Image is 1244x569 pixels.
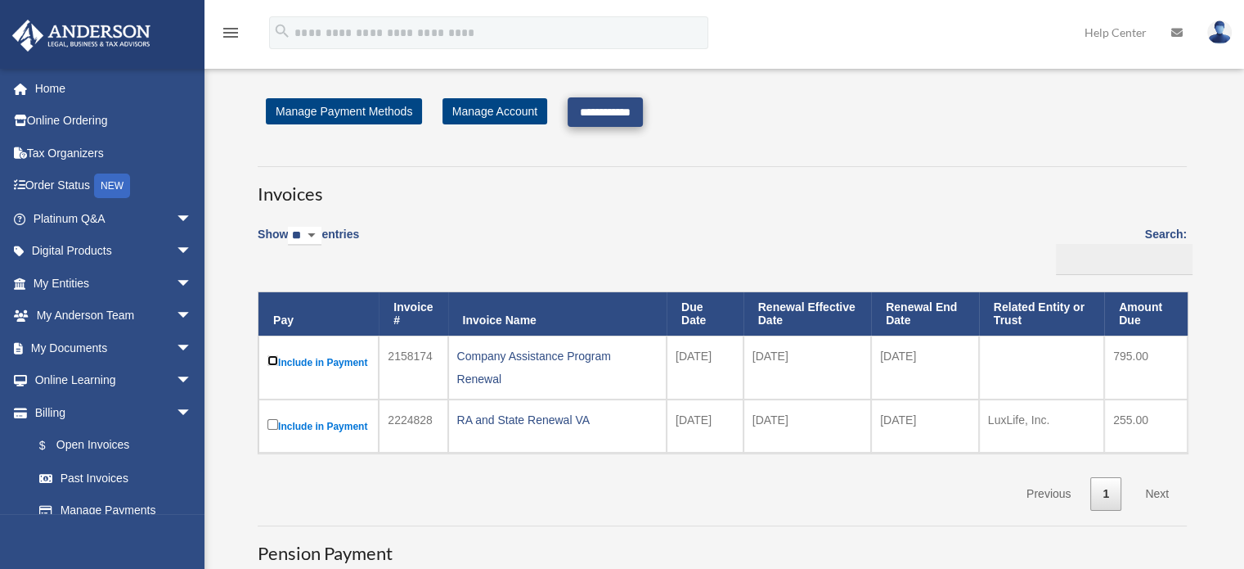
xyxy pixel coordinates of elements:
[11,300,217,332] a: My Anderson Teamarrow_drop_down
[176,332,209,365] span: arrow_drop_down
[1090,477,1121,511] a: 1
[743,400,871,453] td: [DATE]
[871,400,979,453] td: [DATE]
[221,23,240,43] i: menu
[23,462,209,494] a: Past Invoices
[176,300,209,333] span: arrow_drop_down
[1104,336,1188,400] td: 795.00
[11,137,217,169] a: Tax Organizers
[1133,477,1181,511] a: Next
[667,400,743,453] td: [DATE]
[457,345,658,391] div: Company Assistance Program Renewal
[667,292,743,336] th: Due Date: activate to sort column ascending
[266,98,422,124] a: Manage Payment Methods
[11,364,217,397] a: Online Learningarrow_drop_down
[258,292,379,336] th: Pay: activate to sort column descending
[273,22,291,40] i: search
[176,396,209,430] span: arrow_drop_down
[267,355,278,366] input: Include in Payment
[379,400,447,453] td: 2224828
[448,292,667,336] th: Invoice Name: activate to sort column ascending
[11,105,217,138] a: Online Ordering
[871,336,979,400] td: [DATE]
[11,202,217,235] a: Platinum Q&Aarrow_drop_down
[267,352,370,373] label: Include in Payment
[1050,224,1187,275] label: Search:
[258,526,1187,567] h3: Pension Payment
[7,20,155,52] img: Anderson Advisors Platinum Portal
[176,267,209,300] span: arrow_drop_down
[1207,20,1232,44] img: User Pic
[11,169,217,203] a: Order StatusNEW
[258,224,359,262] label: Show entries
[94,174,130,198] div: NEW
[1104,400,1188,453] td: 255.00
[667,336,743,400] td: [DATE]
[11,267,217,300] a: My Entitiesarrow_drop_down
[1104,292,1188,336] th: Amount Due: activate to sort column ascending
[221,29,240,43] a: menu
[979,292,1104,336] th: Related Entity or Trust: activate to sort column ascending
[743,336,871,400] td: [DATE]
[176,235,209,269] span: arrow_drop_down
[442,98,547,124] a: Manage Account
[258,166,1187,207] h3: Invoices
[743,292,871,336] th: Renewal Effective Date: activate to sort column ascending
[176,364,209,398] span: arrow_drop_down
[979,400,1104,453] td: LuxLife, Inc.
[23,429,200,463] a: $Open Invoices
[457,409,658,431] div: RA and State Renewal VA
[11,72,217,105] a: Home
[176,202,209,236] span: arrow_drop_down
[23,494,209,527] a: Manage Payments
[1056,244,1192,275] input: Search:
[267,416,370,436] label: Include in Payment
[11,396,209,429] a: Billingarrow_drop_down
[11,332,217,364] a: My Documentsarrow_drop_down
[379,336,447,400] td: 2158174
[1014,477,1083,511] a: Previous
[871,292,979,336] th: Renewal End Date: activate to sort column ascending
[288,227,321,246] select: Showentries
[48,436,56,456] span: $
[267,419,278,430] input: Include in Payment
[11,235,217,268] a: Digital Productsarrow_drop_down
[379,292,447,336] th: Invoice #: activate to sort column ascending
